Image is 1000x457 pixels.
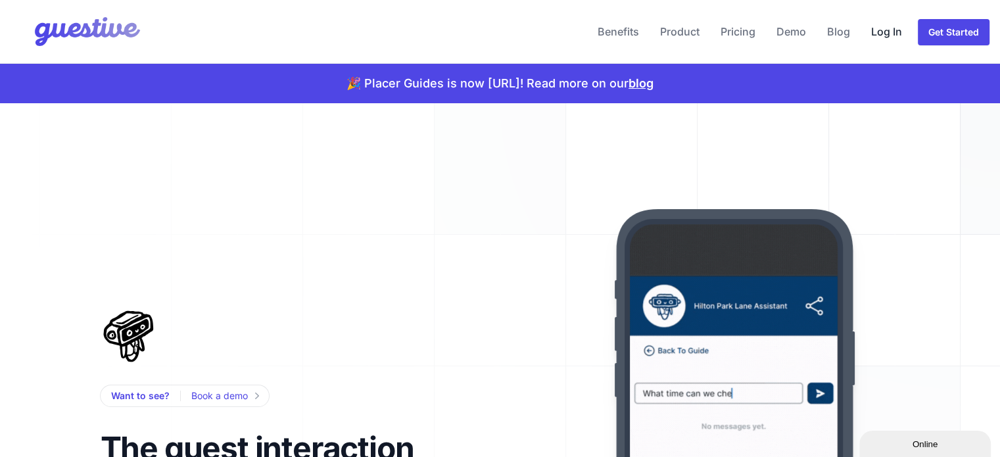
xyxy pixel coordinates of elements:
[346,74,654,93] p: 🎉 Placer Guides is now [URL]! Read more on our
[822,16,855,47] a: Blog
[655,16,705,47] a: Product
[592,16,644,47] a: Benefits
[859,428,993,457] iframe: chat widget
[191,388,258,404] a: Book a demo
[11,5,143,58] img: Your Company
[715,16,761,47] a: Pricing
[771,16,811,47] a: Demo
[866,16,907,47] a: Log In
[629,76,654,90] a: blog
[918,19,989,45] a: Get Started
